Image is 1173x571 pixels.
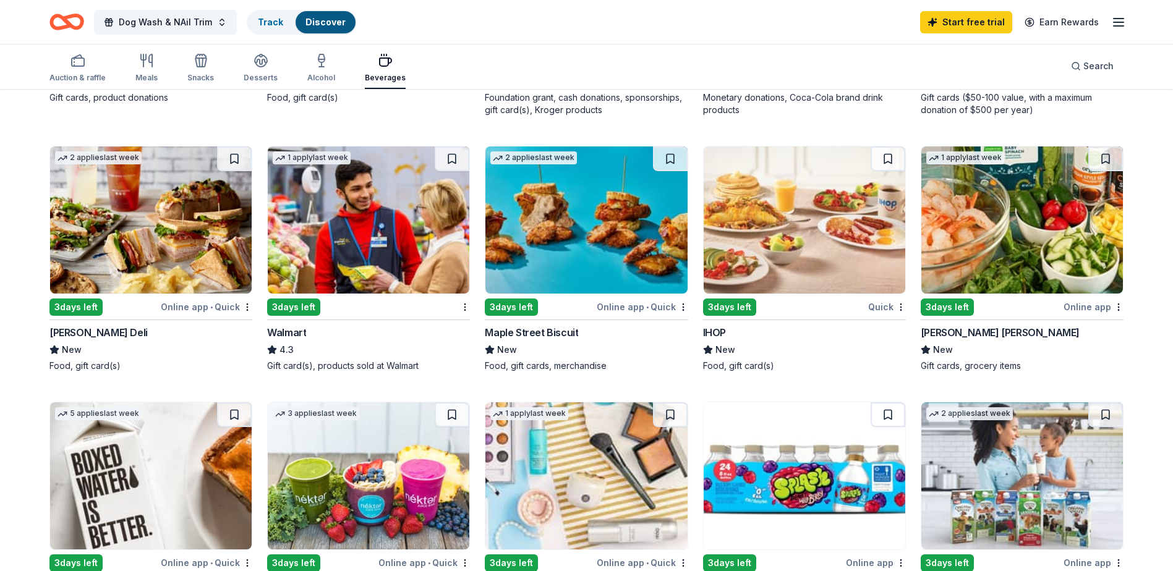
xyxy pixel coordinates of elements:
div: Monetary donations, Coca-Cola brand drink products [703,91,906,116]
div: [PERSON_NAME] [PERSON_NAME] [921,325,1080,340]
div: 3 days left [921,298,974,316]
span: New [933,342,953,357]
div: Gift cards, product donations [49,91,252,104]
div: Meals [135,73,158,83]
a: Image for Maple Street Biscuit2 applieslast week3days leftOnline app•QuickMaple Street BiscuitNew... [485,146,688,372]
div: Online app Quick [597,555,688,570]
div: Online app Quick [597,299,688,315]
div: Online app [1064,299,1124,315]
div: 3 days left [267,298,320,316]
img: Image for Nekter Juice Bar [268,402,469,549]
div: Gift cards, grocery items [921,360,1124,372]
img: Image for BlueTriton Brands [704,402,905,549]
div: Food, gift card(s) [49,360,252,372]
div: 5 applies last week [55,407,142,420]
div: Online app Quick [378,555,470,570]
a: Image for Harris Teeter1 applylast week3days leftOnline app[PERSON_NAME] [PERSON_NAME]NewGift car... [921,146,1124,372]
span: Search [1083,59,1114,74]
div: 1 apply last week [926,151,1004,164]
img: Image for McAlister's Deli [50,146,252,294]
button: Auction & raffle [49,48,106,89]
a: Image for McAlister's Deli2 applieslast week3days leftOnline app•Quick[PERSON_NAME] DeliNewFood, ... [49,146,252,372]
a: Start free trial [920,11,1012,33]
button: TrackDiscover [247,10,357,35]
img: Image for Harris Teeter [921,146,1123,294]
div: 3 days left [49,298,103,316]
img: Image for Walmart [268,146,469,294]
span: New [715,342,735,357]
div: Quick [868,299,906,315]
div: Beverages [365,73,406,83]
span: • [646,302,649,312]
img: Image for Maple Street Biscuit [485,146,687,294]
div: 3 days left [485,298,538,316]
div: 2 applies last week [55,151,142,164]
img: Image for QVC [485,402,687,549]
img: Image for Organic Valley [921,402,1123,549]
button: Snacks [187,48,214,89]
span: New [497,342,517,357]
div: Alcohol [307,73,335,83]
span: • [210,302,213,312]
button: Beverages [365,48,406,89]
a: Discover [305,17,346,27]
a: Home [49,7,84,36]
div: Food, gift cards, merchandise [485,360,688,372]
button: Alcohol [307,48,335,89]
button: Meals [135,48,158,89]
div: Online app Quick [161,299,252,315]
div: Foundation grant, cash donations, sponsorships, gift card(s), Kroger products [485,91,688,116]
a: Image for Walmart1 applylast week3days leftWalmart4.3Gift card(s), products sold at Walmart [267,146,470,372]
span: • [646,558,649,568]
button: Search [1061,54,1124,78]
div: Online app Quick [161,555,252,570]
span: New [62,342,82,357]
div: Gift cards ($50-100 value, with a maximum donation of $500 per year) [921,91,1124,116]
div: 3 applies last week [273,407,359,420]
div: Snacks [187,73,214,83]
div: Auction & raffle [49,73,106,83]
div: 2 applies last week [490,151,577,164]
div: [PERSON_NAME] Deli [49,325,148,340]
a: Track [258,17,283,27]
div: Online app [846,555,906,570]
button: Desserts [244,48,278,89]
div: Food, gift card(s) [267,91,470,104]
span: Dog Wash & NAil Trim [119,15,212,30]
img: Image for Boxed Water [50,402,252,549]
div: 2 applies last week [926,407,1013,420]
div: Online app [1064,555,1124,570]
div: Food, gift card(s) [703,360,906,372]
a: Earn Rewards [1017,11,1106,33]
span: 4.3 [279,342,294,357]
div: IHOP [703,325,726,340]
div: Maple Street Biscuit [485,325,578,340]
div: 1 apply last week [273,151,351,164]
span: • [428,558,430,568]
div: 1 apply last week [490,407,568,420]
div: Desserts [244,73,278,83]
img: Image for IHOP [704,146,905,294]
button: Dog Wash & NAil Trim [94,10,237,35]
div: Gift card(s), products sold at Walmart [267,360,470,372]
span: • [210,558,213,568]
div: Walmart [267,325,306,340]
div: 3 days left [703,298,756,316]
a: Image for IHOP3days leftQuickIHOPNewFood, gift card(s) [703,146,906,372]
